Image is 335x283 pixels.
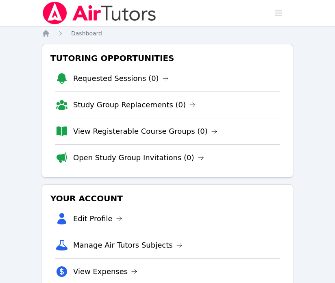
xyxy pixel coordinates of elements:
[73,73,169,84] a: Requested Sessions (0)
[71,29,102,37] a: Dashboard
[42,29,293,37] nav: Breadcrumb
[73,99,196,111] a: Study Group Replacements (0)
[49,191,286,206] h3: Your Account
[49,51,286,65] h3: Tutoring Opportunities
[42,2,157,24] img: Air Tutors
[71,30,102,37] span: Dashboard
[73,152,204,163] a: Open Study Group Invitations (0)
[73,239,183,251] a: Manage Air Tutors Subjects
[73,213,122,224] a: Edit Profile
[73,126,218,137] a: View Registerable Course Groups (0)
[73,266,137,277] a: View Expenses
